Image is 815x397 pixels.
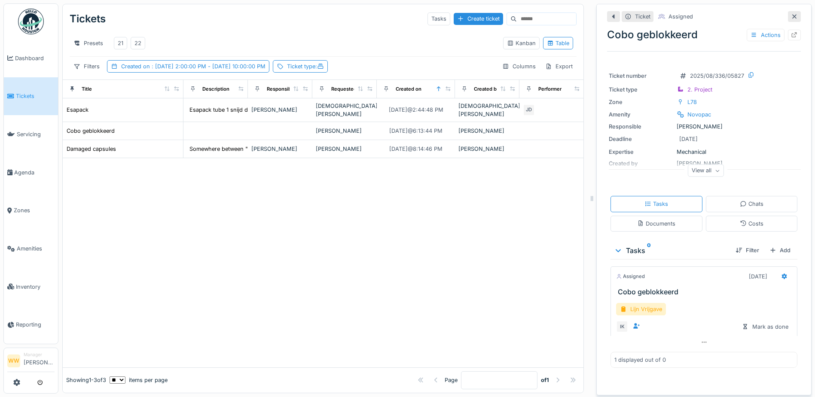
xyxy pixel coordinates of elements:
div: Assigned [668,12,693,21]
div: Created on [121,62,266,70]
div: Deadline [609,135,673,143]
span: Amenities [17,244,55,253]
div: Filter [732,244,763,256]
div: Amenity [609,110,673,119]
a: Inventory [4,268,58,306]
img: Badge_color-CXgf-gQk.svg [18,9,44,34]
li: WW [7,354,20,367]
div: Ticket [635,12,650,21]
a: Reporting [4,306,58,344]
div: [DEMOGRAPHIC_DATA][PERSON_NAME] [316,102,373,118]
div: [DATE] [679,135,698,143]
div: Manager [24,351,55,358]
span: Tickets [16,92,55,100]
div: [PERSON_NAME] [316,145,373,153]
div: Mark as done [739,321,792,333]
div: Damaged capsules [67,145,116,153]
div: Add [766,244,794,256]
div: Kanban [507,39,536,47]
div: Table [547,39,569,47]
div: Showing 1 - 3 of 3 [66,376,106,384]
span: : [DATE] 2:00:00 PM - [DATE] 10:00:00 PM [150,63,266,70]
div: Ticket number [609,72,673,80]
div: Chats [740,200,763,208]
strong: of 1 [541,376,549,384]
span: Inventory [16,283,55,291]
h3: Cobo geblokkeerd [618,288,794,296]
span: Reporting [16,321,55,329]
div: Ticket type [287,62,324,70]
div: Tasks [644,200,668,208]
div: [PERSON_NAME] [458,145,516,153]
div: Costs [740,220,763,228]
div: Performer [538,86,562,93]
div: 21 [118,39,123,47]
li: [PERSON_NAME] [24,351,55,370]
a: Tickets [4,77,58,116]
div: Assigned [616,273,645,280]
a: Dashboard [4,39,58,77]
sup: 0 [647,245,651,256]
div: Esapack tube 1 snijd de zakjes niet door [189,106,294,114]
div: Ticket type [609,86,673,94]
div: Documents [637,220,675,228]
div: 1 displayed out of 0 [614,356,666,364]
div: Columns [498,60,540,73]
div: [PERSON_NAME] [316,127,373,135]
div: 2025/08/336/05827 [690,72,744,80]
div: JD [523,104,535,116]
div: Created on [396,86,421,93]
div: Export [541,60,577,73]
a: Amenities [4,229,58,268]
div: items per page [110,376,168,384]
div: IK [616,321,628,333]
div: [DATE] [749,272,767,281]
div: Tasks [427,12,450,25]
div: Mechanical [609,148,799,156]
a: Servicing [4,115,58,153]
div: Tickets [70,8,106,30]
div: Create ticket [454,13,503,24]
div: Presets [70,37,107,49]
div: 2. Project [687,86,712,94]
a: Zones [4,192,58,230]
div: Zone [609,98,673,106]
span: Dashboard [15,54,55,62]
div: Responsible [267,86,296,93]
div: Filters [70,60,104,73]
div: Created by [474,86,500,93]
div: Responsible [609,122,673,131]
div: Actions [747,29,784,41]
div: Cobo geblokkeerd [607,27,801,43]
div: Expertise [609,148,673,156]
a: WW Manager[PERSON_NAME] [7,351,55,372]
span: Zones [14,206,55,214]
div: View all [688,165,724,177]
div: Esapack [67,106,89,114]
div: Novopac [687,110,711,119]
div: Requested by [331,86,364,93]
div: [PERSON_NAME] [458,127,516,135]
span: Servicing [17,130,55,138]
div: [PERSON_NAME] [251,145,309,153]
div: Cobo geblokkeerd [67,127,115,135]
div: [PERSON_NAME] [609,122,799,131]
div: [PERSON_NAME] [251,106,309,114]
div: Description [202,86,229,93]
span: : [315,63,324,70]
div: Lijn Vrijgave [616,303,666,315]
span: Agenda [14,168,55,177]
div: [DATE] @ 6:13:44 PM [389,127,443,135]
div: [DATE] @ 8:14:46 PM [389,145,443,153]
div: L78 [687,98,697,106]
div: Title [82,86,92,93]
div: [DATE] @ 2:44:48 PM [389,106,443,114]
div: Tasks [614,245,729,256]
div: Page [445,376,458,384]
div: Somewhere between "star" part and pick up line ... [189,145,323,153]
div: 22 [134,39,141,47]
a: Agenda [4,153,58,192]
div: [DEMOGRAPHIC_DATA][PERSON_NAME] [458,102,516,118]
